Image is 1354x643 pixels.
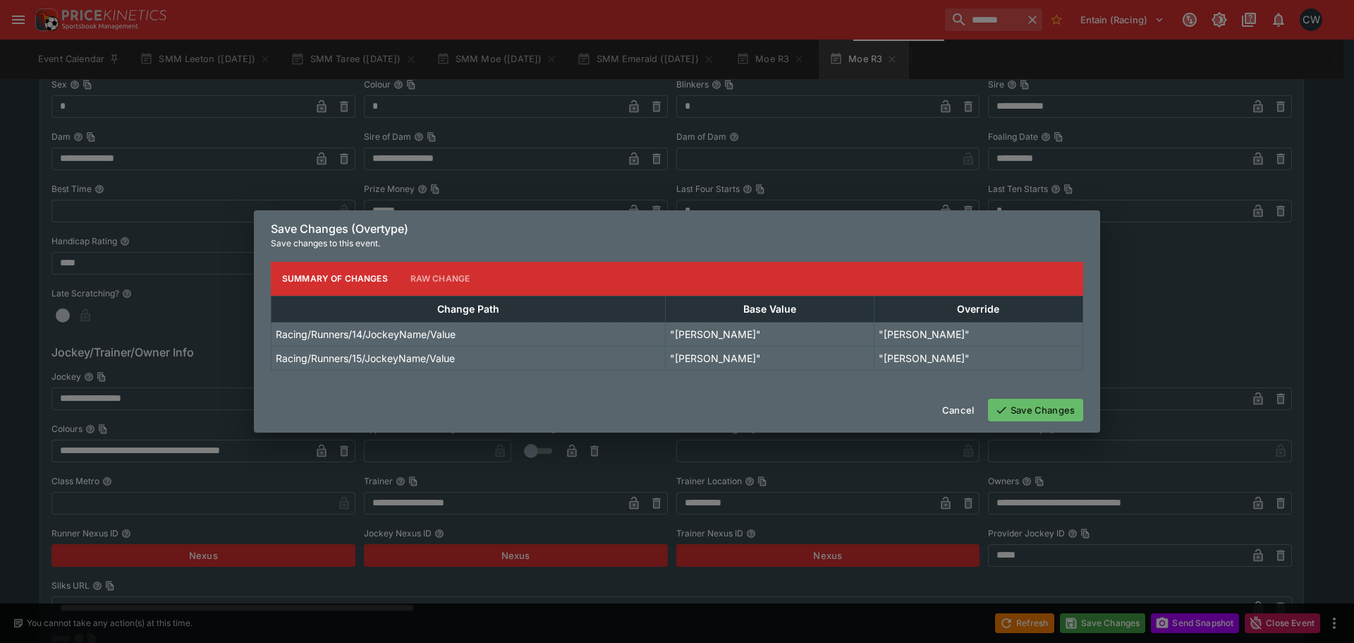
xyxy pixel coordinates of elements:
h6: Save Changes (Overtype) [271,222,1083,236]
button: Cancel [934,399,982,421]
th: Base Value [665,296,874,322]
p: Racing/Runners/14/JockeyName/Value [276,327,456,342]
td: "[PERSON_NAME]" [665,322,874,346]
th: Override [874,296,1082,322]
button: Raw Change [399,262,482,296]
p: Racing/Runners/15/JockeyName/Value [276,351,455,366]
th: Change Path [272,296,666,322]
button: Save Changes [988,399,1083,421]
p: Save changes to this event. [271,236,1083,251]
td: "[PERSON_NAME]" [874,346,1082,370]
td: "[PERSON_NAME]" [665,346,874,370]
button: Summary of Changes [271,262,399,296]
td: "[PERSON_NAME]" [874,322,1082,346]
